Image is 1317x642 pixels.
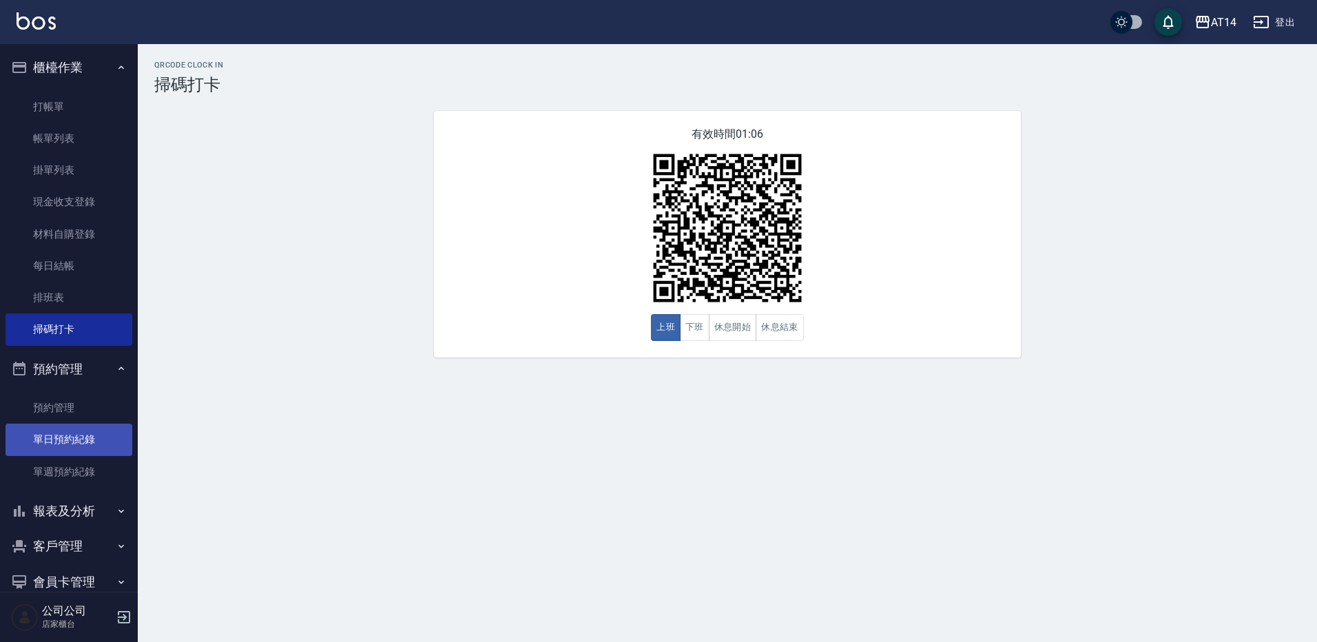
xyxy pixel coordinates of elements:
[17,12,56,30] img: Logo
[42,618,112,630] p: 店家櫃台
[756,314,804,341] button: 休息結束
[154,61,1300,70] h2: QRcode Clock In
[6,218,132,250] a: 材料自購登錄
[42,604,112,618] h5: 公司公司
[6,528,132,564] button: 客戶管理
[11,603,39,631] img: Person
[6,186,132,218] a: 現金收支登錄
[1211,14,1236,31] div: AT14
[6,493,132,529] button: 報表及分析
[6,351,132,387] button: 預約管理
[6,154,132,186] a: 掛單列表
[709,314,757,341] button: 休息開始
[6,424,132,455] a: 單日預約紀錄
[6,564,132,600] button: 會員卡管理
[651,314,681,341] button: 上班
[6,282,132,313] a: 排班表
[1189,8,1242,37] button: AT14
[6,313,132,345] a: 掃碼打卡
[1247,10,1300,35] button: 登出
[6,250,132,282] a: 每日結帳
[6,123,132,154] a: 帳單列表
[6,91,132,123] a: 打帳單
[680,314,709,341] button: 下班
[6,392,132,424] a: 預約管理
[1154,8,1182,36] button: save
[6,50,132,85] button: 櫃檯作業
[154,75,1300,94] h3: 掃碼打卡
[6,456,132,488] a: 單週預約紀錄
[434,111,1021,358] div: 有效時間 01:06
